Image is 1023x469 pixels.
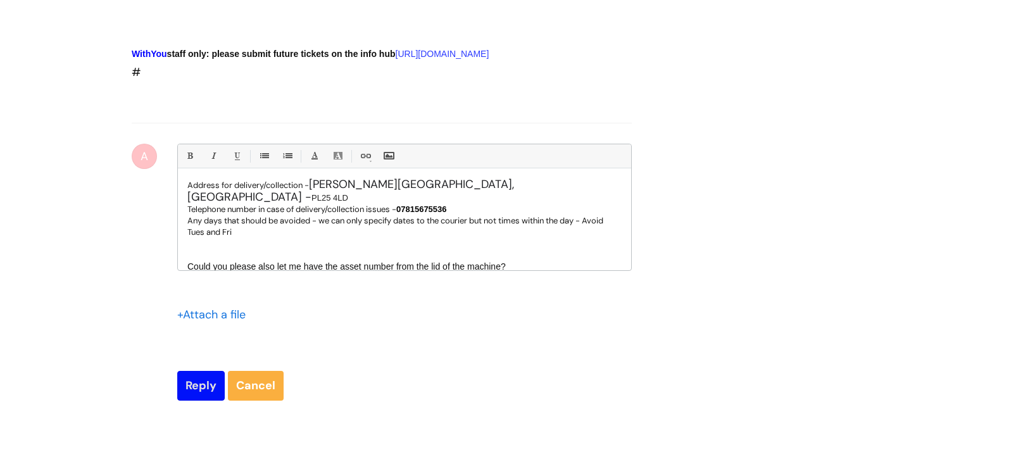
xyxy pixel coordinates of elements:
strong: staff only: please submit future tickets on the info hub [132,49,396,59]
a: Bold (Ctrl-B) [182,148,198,164]
input: Reply [177,371,225,400]
span: [PERSON_NAME][GEOGRAPHIC_DATA], [GEOGRAPHIC_DATA] - [187,177,514,204]
p: Address for delivery/collection - [187,178,622,204]
a: [URL][DOMAIN_NAME] [396,49,489,59]
a: Cancel [228,371,284,400]
a: Underline(Ctrl-U) [229,148,244,164]
a: Back Color [330,148,346,164]
a: Font Color [306,148,322,164]
div: A [132,144,157,169]
div: Attach a file [177,304,253,325]
p: Any days that should be avoided - we can only specify dates to the courier but not times within t... [187,215,622,238]
span: + [177,307,183,322]
a: Link [357,148,373,164]
a: 1. Ordered List (Ctrl-Shift-8) [279,148,295,164]
span: WithYou [132,49,167,59]
a: • Unordered List (Ctrl-Shift-7) [256,148,272,164]
p: Telephone number in case of delivery/collection issues - [187,204,622,215]
b: 07815675536 [396,204,447,214]
span: PL25 4LD [311,193,348,203]
a: Italic (Ctrl-I) [205,148,221,164]
a: Insert Image... [380,148,396,164]
span: Could you please also let me have the asset number from the lid of the machine? [187,261,506,272]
